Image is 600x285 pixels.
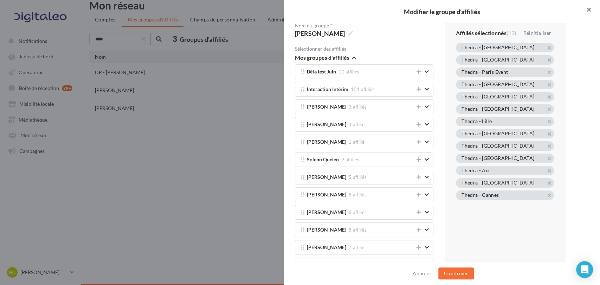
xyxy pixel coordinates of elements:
[349,104,367,110] span: 3 affiliés
[307,227,346,233] span: [PERSON_NAME]
[295,23,433,28] label: Nom du groupe *
[462,45,534,51] div: Thedra - [GEOGRAPHIC_DATA]
[349,139,364,145] span: 1 affilié
[462,143,534,150] div: Thedra - [GEOGRAPHIC_DATA]
[349,122,367,127] span: 4 affiliés
[456,30,516,36] div: Affiliés sélectionnés
[307,210,346,215] span: [PERSON_NAME]
[295,54,356,63] button: Mes groupes d'affiliés
[295,46,433,51] div: Sélectionner des affiliés
[507,30,516,36] span: (13)
[338,69,360,75] span: 10 affiliés
[462,106,534,113] div: Thedra - [GEOGRAPHIC_DATA]
[520,29,554,37] div: Réinitialiser
[295,55,349,60] span: Mes groupes d'affiliés
[307,69,336,75] span: Bêta test Juin
[349,245,367,250] span: 7 affiliés
[307,87,348,92] span: Interaction Intérim
[438,267,474,279] button: Confirmer
[462,156,534,162] div: Thedra - [GEOGRAPHIC_DATA]
[307,175,346,180] span: [PERSON_NAME]
[462,57,534,64] div: Thedra - [GEOGRAPHIC_DATA]
[349,209,367,215] span: 6 affiliés
[295,8,589,15] h2: Modifier le groupe d'affiliés
[307,192,346,197] span: [PERSON_NAME]
[349,227,367,233] span: 8 affiliés
[462,168,490,174] div: Thedra - Aix
[349,174,367,180] span: 5 affiliés
[462,82,534,88] div: Thedra - [GEOGRAPHIC_DATA]
[349,192,367,197] span: 8 affiliés
[341,157,359,162] span: 9 affiliés
[462,131,534,137] div: Thedra - [GEOGRAPHIC_DATA]
[462,119,492,125] div: Thedra - Lille
[462,193,499,199] div: Thedra - Cannes
[295,29,353,38] span: [PERSON_NAME]
[307,104,346,110] span: [PERSON_NAME]
[307,140,346,145] span: [PERSON_NAME]
[462,180,534,187] div: Thedra - [GEOGRAPHIC_DATA]
[351,86,375,92] span: 151 affiliés
[307,122,346,127] span: [PERSON_NAME]
[307,157,339,162] span: Solenn Quelen
[410,269,434,278] button: Annuler
[462,70,508,76] div: Thedra - Paris Event
[307,245,346,250] span: [PERSON_NAME]
[576,261,593,278] div: Open Intercom Messenger
[462,94,534,101] div: Thedra - [GEOGRAPHIC_DATA]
